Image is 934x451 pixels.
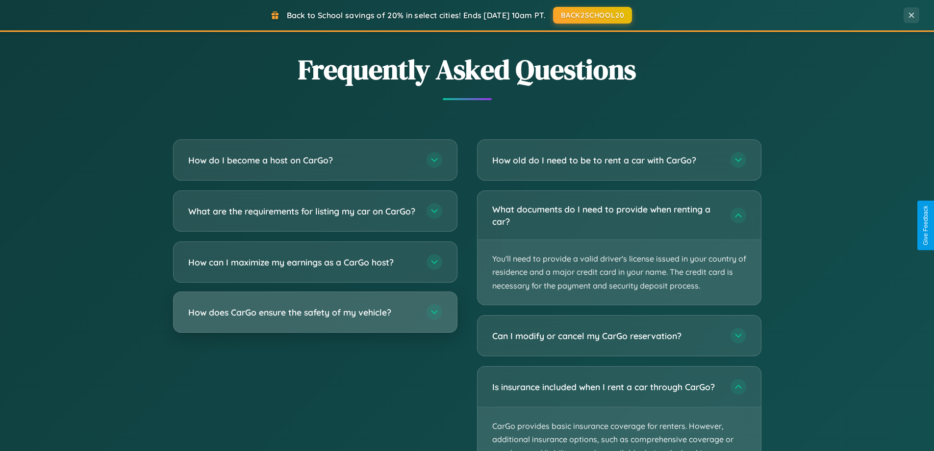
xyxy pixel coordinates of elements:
h2: Frequently Asked Questions [173,51,761,88]
h3: How does CarGo ensure the safety of my vehicle? [188,306,417,318]
div: Give Feedback [922,206,929,245]
h3: How can I maximize my earnings as a CarGo host? [188,256,417,268]
h3: Can I modify or cancel my CarGo reservation? [492,330,721,342]
h3: How old do I need to be to rent a car with CarGo? [492,154,721,166]
h3: What documents do I need to provide when renting a car? [492,203,721,227]
h3: How do I become a host on CarGo? [188,154,417,166]
span: Back to School savings of 20% in select cities! Ends [DATE] 10am PT. [287,10,546,20]
p: You'll need to provide a valid driver's license issued in your country of residence and a major c... [478,240,761,305]
h3: Is insurance included when I rent a car through CarGo? [492,381,721,393]
button: BACK2SCHOOL20 [553,7,632,24]
h3: What are the requirements for listing my car on CarGo? [188,205,417,217]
